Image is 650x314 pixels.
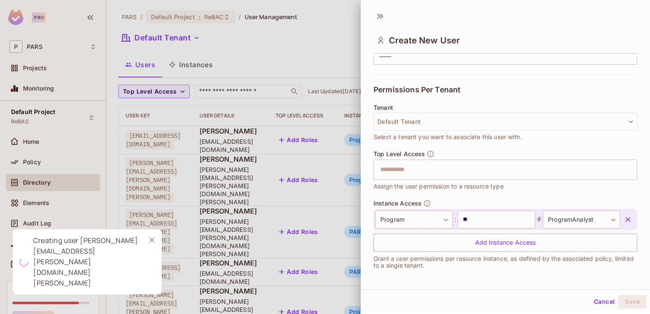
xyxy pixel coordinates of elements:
button: Save [618,295,647,308]
span: Permissions Per Tenant [373,86,460,94]
div: Program [375,211,453,228]
span: Create New User [389,35,460,46]
button: Open [633,168,634,170]
div: ProgramAnalyst [543,211,620,228]
span: Top Level Access [373,151,425,157]
span: # [535,214,543,225]
p: Grant a user permissions per resource instance, as defined by the associated policy, limited to a... [373,255,637,269]
button: Cancel [590,295,618,308]
span: Assign the user permission to a resource type [373,182,504,191]
div: Add Instance Access [373,234,637,252]
button: Default Tenant [373,113,637,131]
div: Creating user [PERSON_NAME][EMAIL_ADDRESS][PERSON_NAME][DOMAIN_NAME][PERSON_NAME] [33,235,139,288]
span: Instance Access [373,200,422,207]
span: Select a tenant you want to associate this user with. [373,132,522,142]
span: : [453,214,458,225]
button: Close [145,234,158,246]
span: Tenant [373,104,393,111]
